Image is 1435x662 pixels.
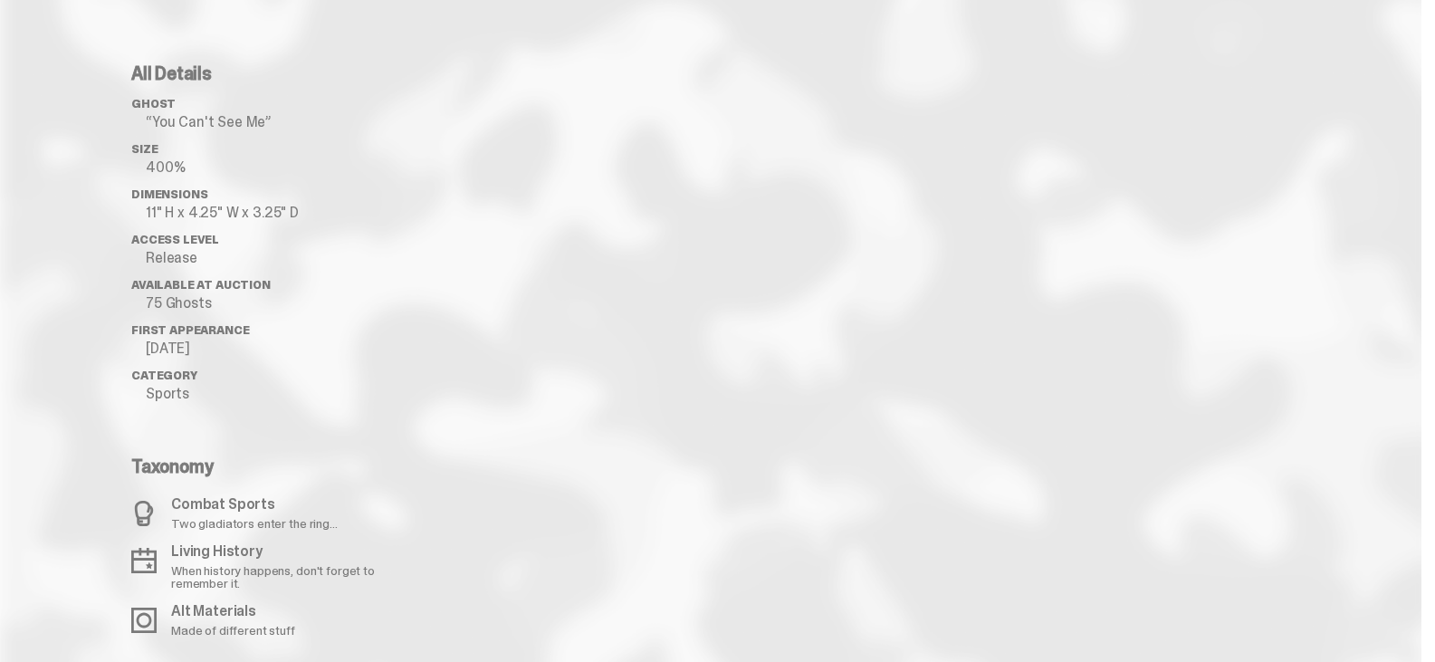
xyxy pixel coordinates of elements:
[131,277,271,293] span: Available at Auction
[146,160,421,175] p: 400%
[131,187,207,202] span: Dimensions
[171,564,410,590] p: When history happens, don't forget to remember it.
[171,497,338,512] p: Combat Sports
[146,341,421,356] p: [DATE]
[131,64,421,82] p: All Details
[131,141,158,157] span: Size
[146,387,421,401] p: Sports
[146,251,421,265] p: Release
[146,115,421,130] p: “You Can't See Me”
[146,206,421,220] p: 11" H x 4.25" W x 3.25" D
[171,604,295,619] p: Alt Materials
[131,368,197,383] span: Category
[131,457,410,475] p: Taxonomy
[131,96,176,111] span: ghost
[131,232,219,247] span: Access Level
[131,322,249,338] span: First Appearance
[171,624,295,637] p: Made of different stuff
[146,296,421,311] p: 75 Ghosts
[171,517,338,530] p: Two gladiators enter the ring...
[171,544,410,559] p: Living History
